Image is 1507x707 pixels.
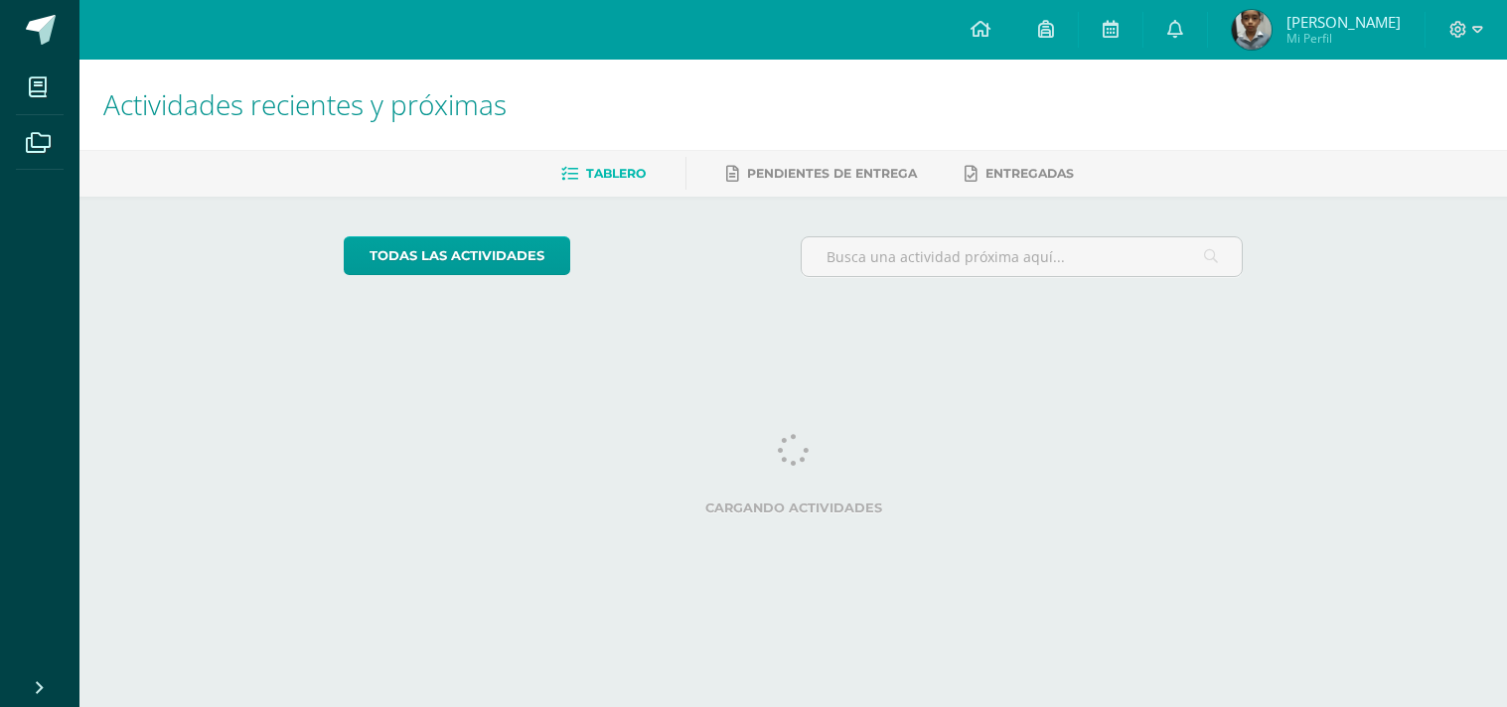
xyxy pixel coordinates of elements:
input: Busca una actividad próxima aquí... [802,237,1242,276]
span: Pendientes de entrega [747,166,917,181]
img: b3e9e708a5629e4d5d9c659c76c00622.png [1232,10,1272,50]
span: Actividades recientes y próximas [103,85,507,123]
a: todas las Actividades [344,236,570,275]
span: Mi Perfil [1286,30,1401,47]
label: Cargando actividades [344,500,1243,515]
span: Tablero [586,166,646,181]
a: Tablero [561,158,646,190]
span: [PERSON_NAME] [1286,12,1401,32]
a: Entregadas [965,158,1074,190]
span: Entregadas [985,166,1074,181]
a: Pendientes de entrega [726,158,917,190]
